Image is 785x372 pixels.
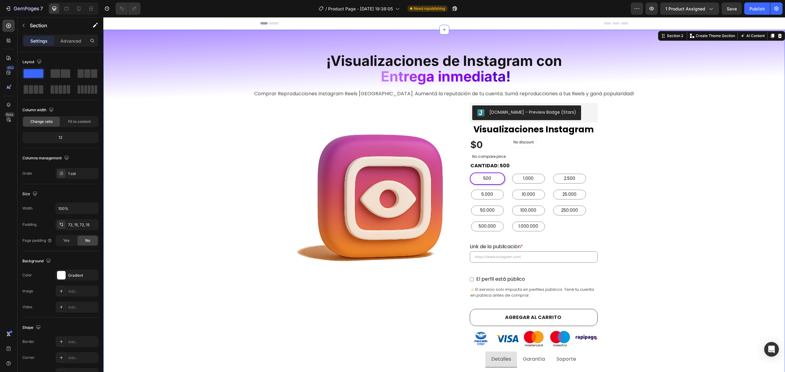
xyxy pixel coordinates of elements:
button: 1 product assigned [660,2,719,15]
div: Column width [22,106,55,114]
div: [DOMAIN_NAME] - Preview Badge (Stars) [386,92,473,98]
a: Visualizaciones Instagram [366,105,494,120]
div: Padding [22,222,36,227]
span: 250.000 [457,189,476,197]
div: Open Intercom Messenger [764,342,779,357]
img: gempages_573931796069090073-53f7ac43-2fec-4867-b3a7-f7f6d99c95fd.svg [446,314,468,329]
span: 25.000 [458,173,474,181]
span: 1.000 [419,158,431,165]
span: 50.000 [376,189,392,197]
span: Product Page - [DATE] 19:38:05 [328,6,393,12]
span: e [306,51,314,68]
button: Judge.me - Preview Badge (Stars) [369,88,478,103]
p: Advanced [60,38,81,44]
div: AGREGAR AL CARRITO [402,297,458,304]
div: Size [22,190,39,198]
span: m [347,51,360,68]
div: Section 2 [562,16,581,21]
span: E [278,51,286,68]
p: Create Theme Section [592,16,632,21]
img: gempages_573931796069090073-dfd44392-e706-4ded-8169-37356261041a.svg [366,314,389,329]
span: 👉🏻El servicio solo impacta en perfiles públicos. Tené tu cuenta en pública antes de comprar. [367,269,491,281]
legend: CANTIDAD: 500 [366,144,407,153]
p: No compare price [369,138,402,141]
div: Add... [68,339,97,345]
div: Add... [68,355,97,361]
div: Corner [22,355,35,360]
p: 7 [40,5,43,12]
div: 1 col [68,171,97,177]
div: Width [22,206,33,211]
span: n [338,51,347,68]
p: Soporte [453,338,473,347]
button: Publish [744,2,770,15]
div: Shape [22,324,42,332]
div: Undo/Redo [116,2,140,15]
span: ¡Visualizaciones de Instagram con [223,35,459,52]
div: 12 [24,133,97,142]
span: a i [323,51,338,68]
button: 7 [2,2,46,15]
span: 2.500 [459,158,473,165]
span: 1 product assigned [665,6,705,12]
span: Change ratio [30,119,53,124]
div: Color [22,272,32,278]
img: gempages_573931796069090073-f32248c3-e8bb-487f-9ef6-4c4817b089ca.svg [419,314,442,329]
span: i [377,51,381,68]
img: Judgeme.png [374,92,381,99]
div: Add... [68,305,97,310]
span: 500.000 [374,205,394,213]
span: Yes [63,238,69,243]
span: r [300,51,306,68]
div: Border [22,339,34,344]
span: Save [727,6,737,11]
img: gempages_573931796069090073-ff675f7a-070a-4c18-869c-4edd59465a5c.png [472,317,494,323]
span: ! [403,51,408,68]
span: e [360,51,368,68]
div: $0 [366,120,405,135]
span: 500 [379,158,389,165]
label: Link de la publicación [366,226,420,233]
span: 1.000.000 [414,205,436,213]
span: / [325,6,327,12]
span: d [368,51,377,68]
button: AGREGAR AL CARRITO [366,292,494,309]
input: Auto [56,203,98,214]
div: Columns management [22,154,70,162]
label: El perfil está público [370,255,424,269]
div: 450 [6,65,15,70]
span: 10.000 [417,173,433,181]
span: 5.000 [377,173,391,181]
span: g [314,51,323,68]
div: Background [22,257,52,265]
span: a [381,51,389,68]
div: Publish [749,6,765,12]
div: Add... [68,289,97,294]
div: Beta [5,112,15,117]
span: t [295,51,300,68]
button: AI Content [636,15,663,22]
img: gempages_573931796069090073-8bfecdcd-1033-47b4-8f5d-b161ec80b8f1.svg [393,314,415,329]
button: Save [722,2,742,15]
div: Page padding [22,238,52,243]
div: Video [22,304,32,310]
span: Fit to content [68,119,91,124]
div: Layout [22,58,43,66]
span: n [286,51,295,68]
span: No [85,238,90,243]
span: Need republishing [414,6,445,11]
span: 100.000 [416,189,434,197]
input: https://www.instagram.com/ [366,234,494,246]
div: Image [22,288,33,294]
div: Order [22,171,33,176]
p: Detalles [388,338,408,347]
p: Garantía [419,338,442,347]
p: No discount [410,122,431,128]
p: Settings [30,38,48,44]
p: Comprar Reproducciones Instagram Reels [GEOGRAPHIC_DATA]. Aumentá la reputación de tu cuenta. Sum... [5,72,676,81]
div: Gradient [68,273,97,278]
span: ta [389,51,403,68]
iframe: Design area [103,17,785,372]
p: Section [30,22,80,29]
